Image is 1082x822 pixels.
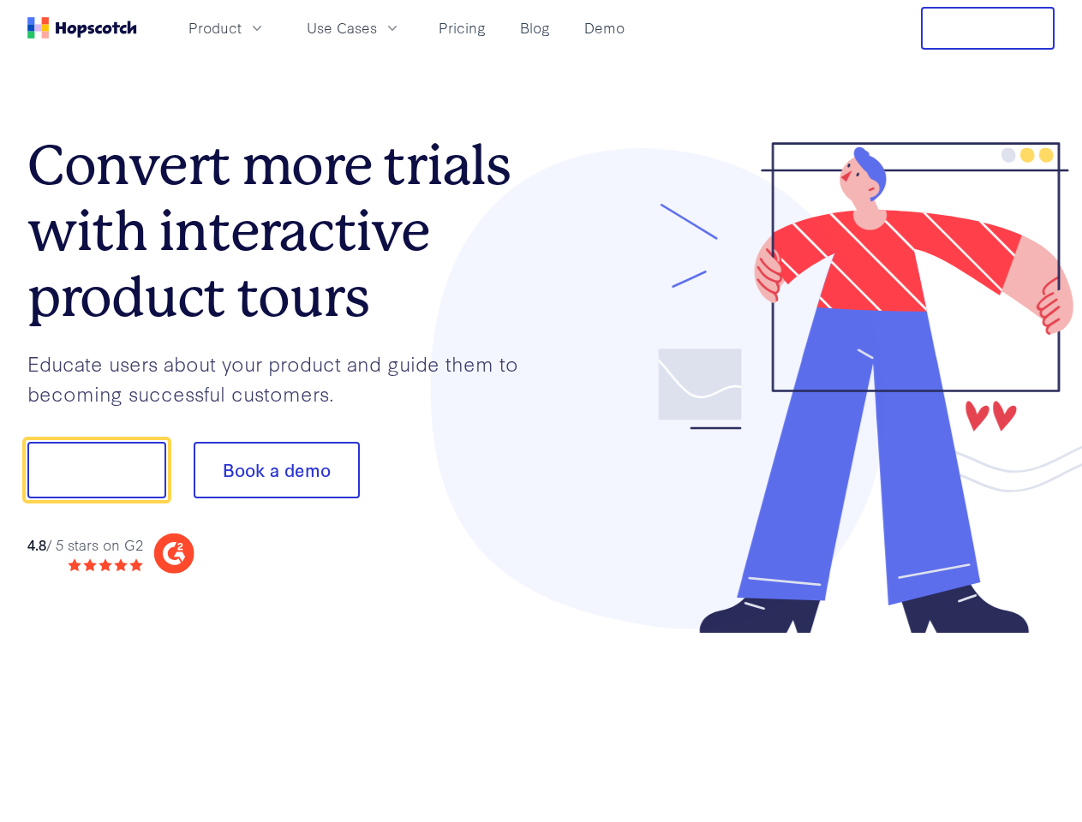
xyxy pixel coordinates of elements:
button: Free Trial [921,7,1055,50]
p: Educate users about your product and guide them to becoming successful customers. [27,348,541,408]
span: Product [188,17,242,39]
a: Home [27,17,137,39]
button: Product [178,14,276,42]
button: Show me! [27,442,166,498]
span: Use Cases [307,17,377,39]
a: Demo [577,14,631,42]
button: Use Cases [296,14,411,42]
a: Pricing [432,14,493,42]
h1: Convert more trials with interactive product tours [27,133,541,330]
a: Blog [513,14,557,42]
button: Book a demo [194,442,360,498]
strong: 4.8 [27,534,46,554]
div: / 5 stars on G2 [27,534,143,556]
